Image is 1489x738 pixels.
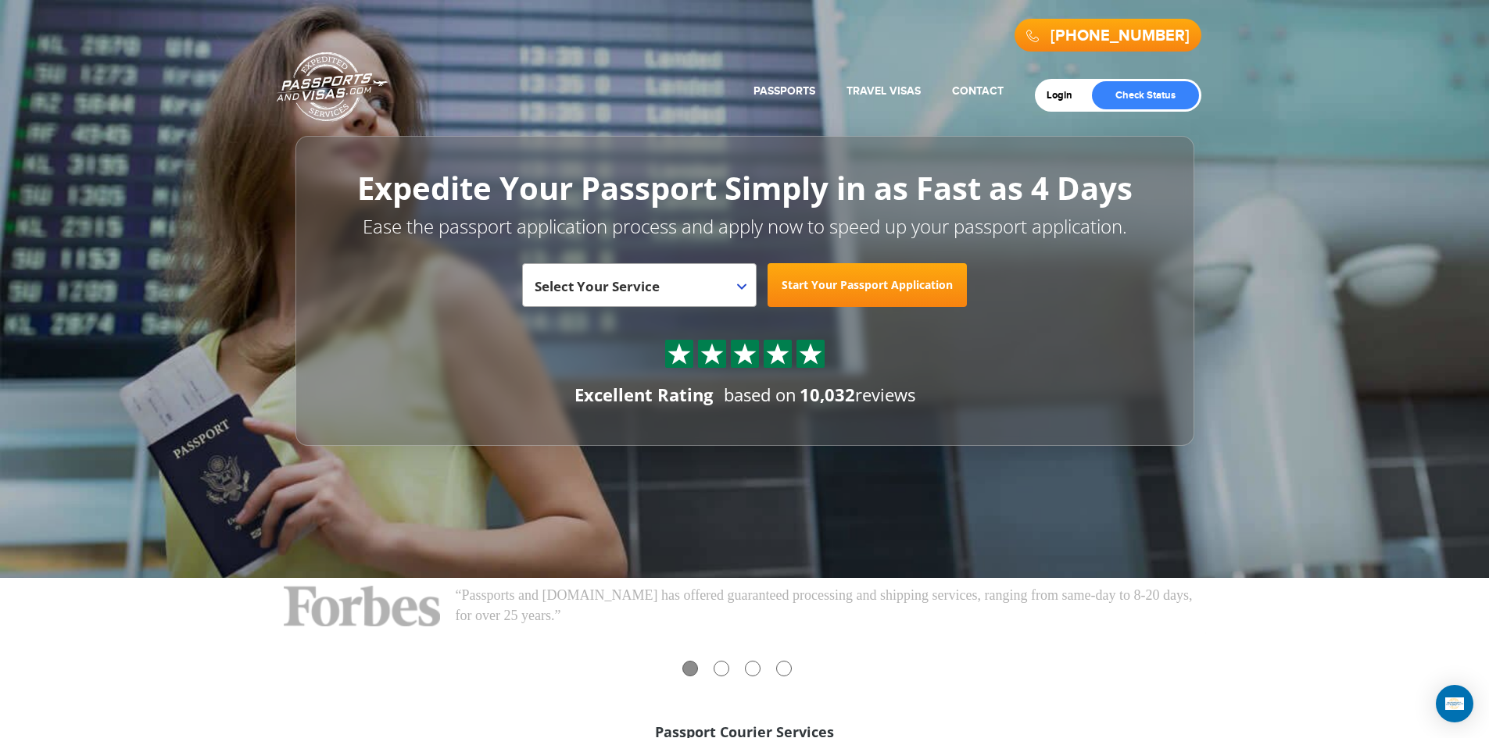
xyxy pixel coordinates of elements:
img: Sprite St [799,342,822,365]
h1: Expedite Your Passport Simply in as Fast as 4 Days [331,171,1159,205]
span: Select Your Service [535,269,740,313]
a: Login [1047,89,1083,102]
a: Passports [753,84,815,98]
strong: 10,032 [800,383,855,406]
img: Sprite St [733,342,757,365]
a: Contact [952,84,1004,98]
a: [PHONE_NUMBER] [1051,27,1190,45]
a: Travel Visas [847,84,921,98]
img: Sprite St [700,342,724,365]
img: Sprite St [668,342,691,365]
a: Check Status [1092,81,1199,109]
p: “Passports and [DOMAIN_NAME] has offered guaranteed processing and shipping services, ranging fro... [456,586,1206,626]
a: Passports & [DOMAIN_NAME] [277,52,388,122]
div: Open Intercom Messenger [1436,685,1473,722]
p: Ease the passport application process and apply now to speed up your passport application. [331,213,1159,240]
div: Excellent Rating [574,383,713,407]
img: Forbes [284,586,440,626]
span: based on [724,383,796,406]
span: Select Your Service [535,277,660,295]
img: Sprite St [766,342,789,365]
span: reviews [800,383,915,406]
a: Start Your Passport Application [768,263,967,307]
span: Select Your Service [522,263,757,307]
